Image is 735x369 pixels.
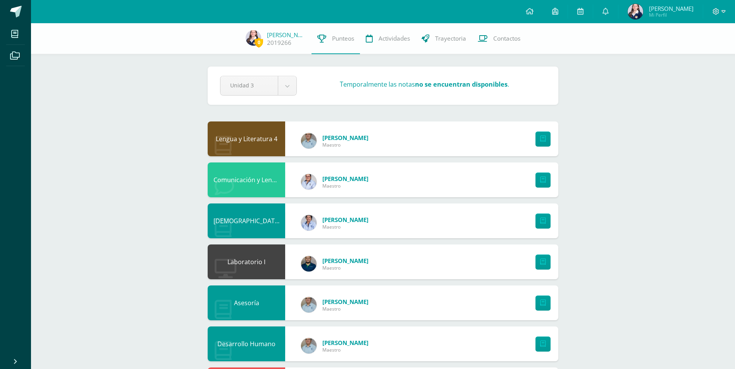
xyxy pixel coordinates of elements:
strong: no se encuentran disponibles [415,80,508,89]
a: Actividades [360,23,416,54]
img: 32f0398ae85d08570bc51b23a630c63e.png [246,30,261,46]
a: Punteos [312,23,360,54]
span: [PERSON_NAME] [322,134,368,142]
span: Maestro [322,142,368,148]
a: Contactos [472,23,526,54]
span: Maestro [322,265,368,271]
img: d75c63bec02e1283ee24e764633d115c.png [301,256,317,272]
img: 5b95fb31ce165f59b8e7309a55f651c9.png [301,338,317,354]
span: Trayectoria [435,34,466,43]
span: [PERSON_NAME] [649,5,694,12]
a: 2019266 [267,39,291,47]
span: [PERSON_NAME] [322,257,368,265]
span: Mi Perfil [649,12,694,18]
img: 32f0398ae85d08570bc51b23a630c63e.png [628,4,643,19]
div: Evangelización [208,203,285,238]
span: [PERSON_NAME] [322,216,368,224]
span: [PERSON_NAME] [322,175,368,183]
span: Maestro [322,347,368,353]
a: Unidad 3 [220,76,296,95]
span: Punteos [332,34,354,43]
span: Actividades [379,34,410,43]
h3: Temporalmente las notas . [340,80,509,89]
div: Laboratorio I [208,244,285,279]
span: [PERSON_NAME] [322,339,368,347]
div: Desarrollo Humano [208,326,285,361]
img: e596f989ff77b806b21d74f54c230562.png [301,215,317,231]
img: 5b95fb31ce165f59b8e7309a55f651c9.png [301,133,317,149]
div: Lengua y Literatura 4 [208,121,285,156]
span: Contactos [493,34,520,43]
span: [PERSON_NAME] [322,298,368,306]
span: Maestro [322,306,368,312]
span: Maestro [322,224,368,230]
div: Comunicación y Lenguaje L3 (Inglés Técnico) 4 [208,162,285,197]
div: Asesoría [208,285,285,320]
img: 2ae3b50cfd2585439a92959790b77830.png [301,174,317,190]
span: 0 [255,38,263,47]
a: [PERSON_NAME] [267,31,306,39]
img: 5b95fb31ce165f59b8e7309a55f651c9.png [301,297,317,313]
span: Unidad 3 [230,76,268,94]
a: Trayectoria [416,23,472,54]
span: Maestro [322,183,368,189]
